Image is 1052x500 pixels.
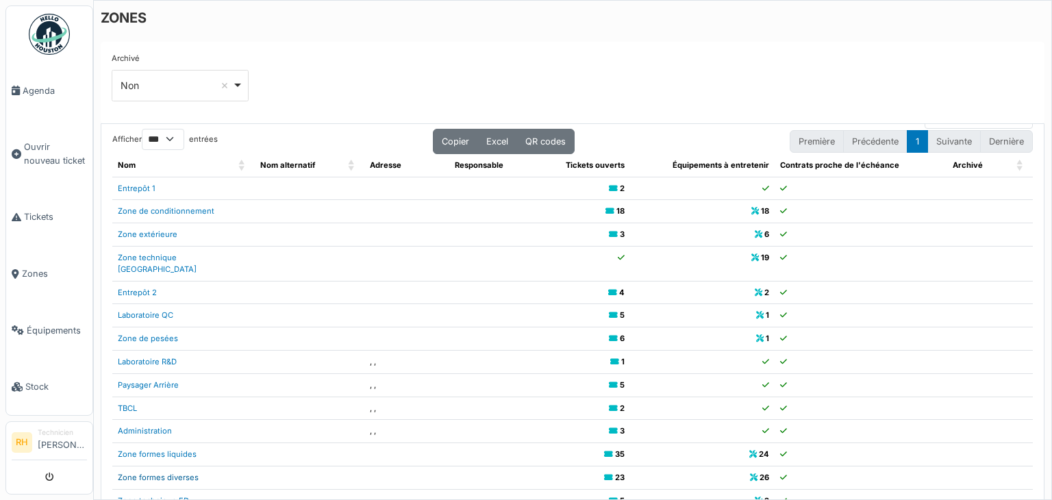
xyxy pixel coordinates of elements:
[22,267,87,280] span: Zones
[673,160,769,170] span: Équipements à entretenir
[6,245,92,302] a: Zones
[766,334,769,343] b: 1
[112,53,140,64] label: Archivé
[620,184,625,193] b: 2
[364,420,450,443] td: , ,
[615,449,625,459] b: 35
[6,62,92,119] a: Agenda
[433,129,478,154] button: Copier
[12,427,87,460] a: RH Technicien[PERSON_NAME]
[101,10,147,26] h6: ZONES
[121,78,232,92] div: Non
[620,229,625,239] b: 3
[118,357,177,366] a: Laboratoire R&D
[516,129,575,154] button: QR codes
[364,397,450,420] td: , ,
[118,229,177,239] a: Zone extérieure
[780,160,899,170] span: Contrats proche de l'échéance
[118,380,179,390] a: Paysager Arrière
[6,189,92,246] a: Tickets
[455,160,503,170] span: Responsable
[442,136,469,147] span: Copier
[118,473,199,482] a: Zone formes diverses
[1016,154,1025,177] span: Archivé: Activate to sort
[218,79,231,92] button: Remove item: 'false'
[566,160,625,170] span: Tickets ouverts
[118,184,155,193] a: Entrepôt 1
[118,449,197,459] a: Zone formes liquides
[621,357,625,366] b: 1
[118,288,157,297] a: Entrepôt 2
[620,403,625,413] b: 2
[118,426,172,436] a: Administration
[27,324,87,337] span: Équipements
[348,154,356,177] span: Nom alternatif: Activate to sort
[38,427,87,438] div: Technicien
[620,334,625,343] b: 6
[620,310,625,320] b: 5
[118,206,214,216] a: Zone de conditionnement
[761,206,769,216] b: 18
[118,253,197,274] a: Zone technique [GEOGRAPHIC_DATA]
[477,129,517,154] button: Excel
[759,449,769,459] b: 24
[29,14,70,55] img: Badge_color-CXgf-gQk.svg
[118,160,136,170] span: Nom
[760,473,769,482] b: 26
[486,136,508,147] span: Excel
[118,403,137,413] a: TBCL
[6,119,92,189] a: Ouvrir nouveau ticket
[6,302,92,359] a: Équipements
[370,160,401,170] span: Adresse
[142,129,184,150] select: Afficherentrées
[764,229,769,239] b: 6
[112,129,218,150] label: Afficher entrées
[619,288,625,297] b: 4
[6,359,92,416] a: Stock
[761,253,769,262] b: 19
[620,426,625,436] b: 3
[620,380,625,390] b: 5
[790,130,1033,153] nav: pagination
[764,288,769,297] b: 2
[25,380,87,393] span: Stock
[364,373,450,397] td: , ,
[525,136,566,147] span: QR codes
[766,310,769,320] b: 1
[24,210,87,223] span: Tickets
[38,427,87,457] li: [PERSON_NAME]
[238,154,247,177] span: Nom: Activate to sort
[907,130,928,153] button: 1
[118,334,178,343] a: Zone de pesées
[260,160,315,170] span: Nom alternatif
[23,84,87,97] span: Agenda
[118,310,173,320] a: Laboratoire QC
[24,140,87,166] span: Ouvrir nouveau ticket
[615,473,625,482] b: 23
[616,206,625,216] b: 18
[12,432,32,453] li: RH
[953,160,983,170] span: Archivé
[364,350,450,373] td: , ,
